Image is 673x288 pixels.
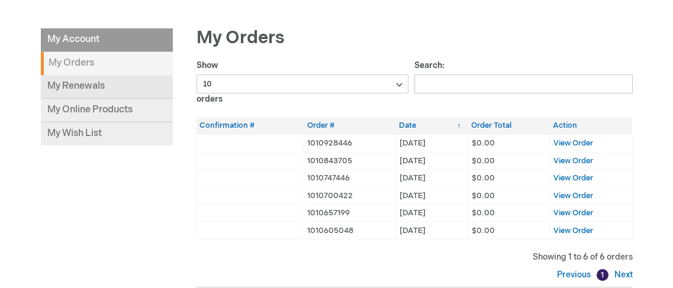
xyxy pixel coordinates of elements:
[553,138,593,148] a: View Order
[304,170,396,187] td: 1010747446
[304,134,396,152] td: 1010928446
[396,187,468,205] td: [DATE]
[41,122,173,145] a: My Wish List
[472,191,495,200] span: $0.00
[414,75,633,93] input: Search:
[553,191,593,200] a: View Order
[197,117,304,134] th: Confirmation #: activate to sort column ascending
[304,117,396,134] th: Order #: activate to sort column ascending
[550,117,632,134] th: Action: activate to sort column ascending
[472,208,495,218] span: $0.00
[468,117,550,134] th: Order Total: activate to sort column ascending
[553,173,593,183] a: View Order
[553,226,593,235] a: View Order
[611,270,633,280] a: Next
[197,251,633,263] div: Showing 1 to 6 of 6 orders
[396,205,468,222] td: [DATE]
[414,60,633,89] label: Search:
[472,173,495,183] span: $0.00
[553,156,593,166] a: View Order
[557,270,594,280] a: Previous
[197,75,409,93] select: Showorders
[472,138,495,148] span: $0.00
[396,117,468,134] th: Date: activate to sort column ascending
[41,99,173,122] a: My Online Products
[197,60,409,104] label: Show orders
[597,269,608,281] a: 1
[304,205,396,222] td: 1010657199
[41,75,173,99] a: My Renewals
[472,226,495,235] span: $0.00
[197,27,285,48] span: My Orders
[472,156,495,166] span: $0.00
[304,152,396,170] td: 1010843705
[41,52,173,75] strong: My Orders
[553,208,593,218] a: View Order
[396,152,468,170] td: [DATE]
[396,134,468,152] td: [DATE]
[396,170,468,187] td: [DATE]
[304,187,396,205] td: 1010700422
[396,222,468,240] td: [DATE]
[304,222,396,240] td: 1010605048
